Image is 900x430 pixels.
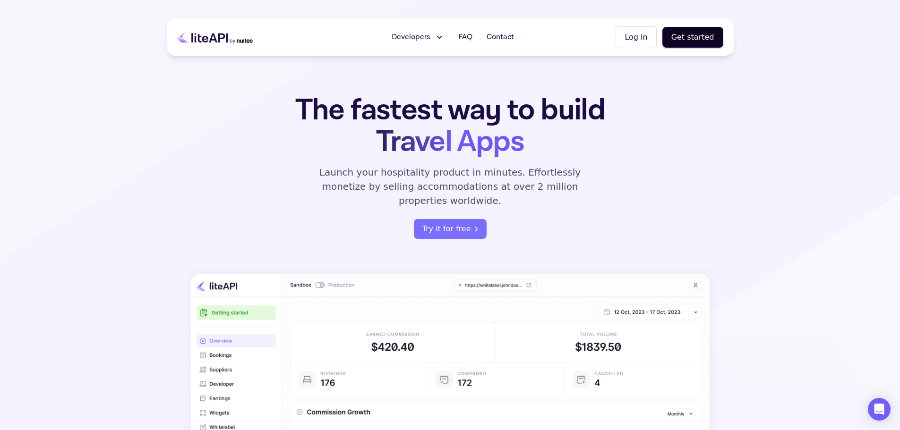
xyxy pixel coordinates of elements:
[662,27,723,48] button: Get started
[386,28,450,47] button: Developers
[453,28,478,47] a: FAQ
[392,32,430,43] span: Developers
[309,165,592,208] p: Launch your hospitality product in minutes. Effortlessly monetize by selling accommodations at ov...
[414,219,487,239] a: register
[487,32,514,43] span: Contact
[458,32,472,43] span: FAQ
[414,219,487,239] button: Try it for free
[868,398,891,421] div: Open Intercom Messenger
[266,94,635,158] h1: The fastest way to build
[481,28,520,47] a: Contact
[616,26,656,48] button: Log in
[376,122,524,161] span: Travel Apps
